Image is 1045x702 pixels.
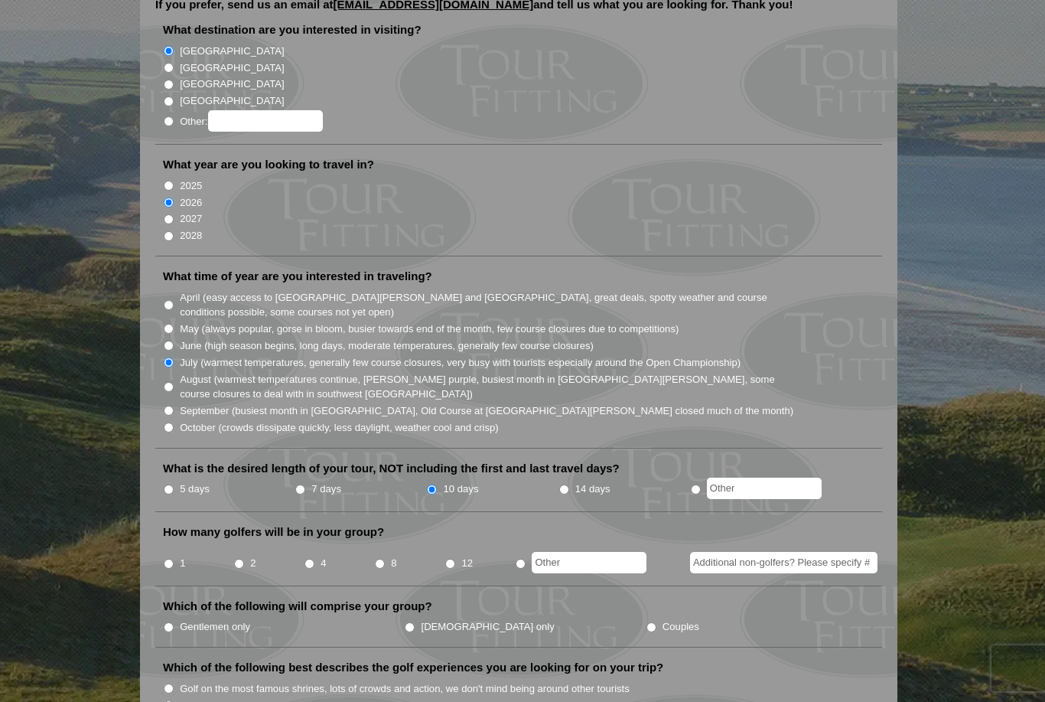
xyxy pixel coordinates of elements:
[662,619,699,635] label: Couples
[180,482,210,497] label: 5 days
[180,619,250,635] label: Gentlemen only
[180,403,793,419] label: September (busiest month in [GEOGRAPHIC_DATA], Old Course at [GEOGRAPHIC_DATA][PERSON_NAME] close...
[180,228,202,243] label: 2028
[180,556,185,571] label: 1
[208,110,323,132] input: Other:
[163,157,374,172] label: What year are you looking to travel in?
[180,322,679,337] label: May (always popular, gorse in bloom, busier towards end of the month, few course closures due to ...
[575,482,610,497] label: 14 days
[532,552,646,573] input: Other
[180,211,202,227] label: 2027
[461,556,473,571] label: 12
[311,482,341,497] label: 7 days
[180,681,630,697] label: Golf on the most famous shrines, lots of crowds and action, we don't mind being around other tour...
[180,60,284,76] label: [GEOGRAPHIC_DATA]
[707,478,822,499] input: Other
[180,372,795,402] label: August (warmest temperatures continue, [PERSON_NAME] purple, busiest month in [GEOGRAPHIC_DATA][P...
[444,482,479,497] label: 10 days
[250,556,256,571] label: 2
[180,290,795,320] label: April (easy access to [GEOGRAPHIC_DATA][PERSON_NAME] and [GEOGRAPHIC_DATA], great deals, spotty w...
[180,195,202,211] label: 2026
[690,552,877,573] input: Additional non-golfers? Please specify #
[422,619,555,635] label: [DEMOGRAPHIC_DATA] only
[163,22,422,38] label: What destination are you interested in visiting?
[180,178,202,194] label: 2025
[391,556,396,571] label: 8
[180,110,322,132] label: Other:
[163,524,384,540] label: How many golfers will be in your group?
[163,599,432,614] label: Which of the following will comprise your group?
[180,420,499,436] label: October (crowds dissipate quickly, less daylight, weather cool and crisp)
[180,44,284,59] label: [GEOGRAPHIC_DATA]
[180,338,594,354] label: June (high season begins, long days, moderate temperatures, generally few course closures)
[163,461,620,476] label: What is the desired length of your tour, NOT including the first and last travel days?
[163,660,663,675] label: Which of the following best describes the golf experiences you are looking for on your trip?
[180,355,741,371] label: July (warmest temperatures, generally few course closures, very busy with tourists especially aro...
[163,269,432,284] label: What time of year are you interested in traveling?
[180,77,284,92] label: [GEOGRAPHIC_DATA]
[180,93,284,109] label: [GEOGRAPHIC_DATA]
[321,556,326,571] label: 4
